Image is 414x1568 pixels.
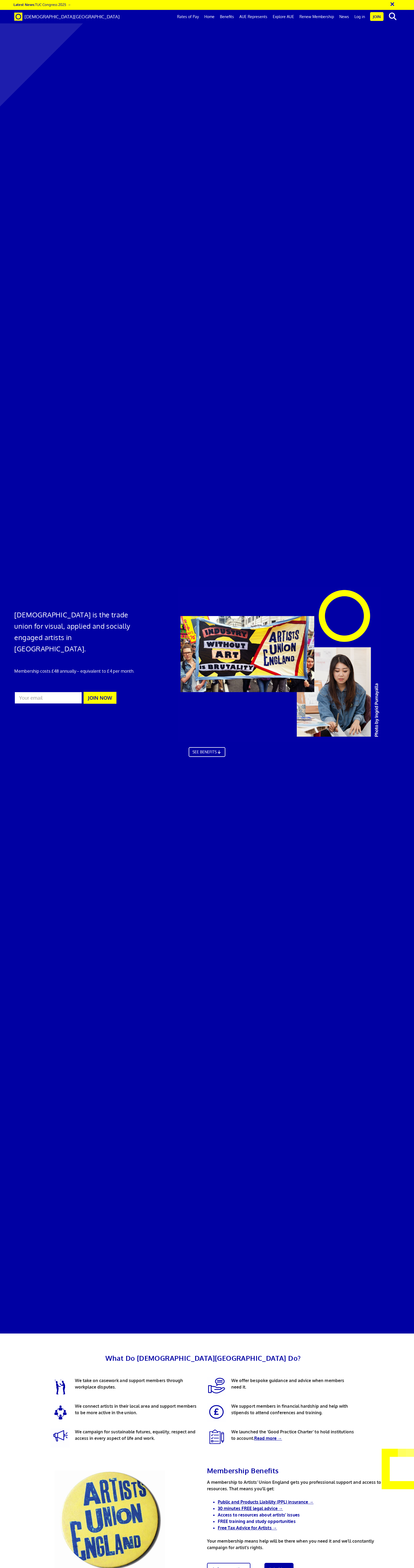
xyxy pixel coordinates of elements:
a: 30 minutes FREE legal advice → [218,1506,283,1511]
h1: [DEMOGRAPHIC_DATA] is the trade union for visual, applied and socially engaged artists in [GEOGRA... [14,609,137,654]
p: We launched the 'Good Practice Charter' to hold institutions to account. [203,1428,359,1447]
p: We campaign for sustainable futures, equality, respect and access in every aspect of life and work. [47,1428,203,1447]
a: Benefits [217,10,237,23]
button: search [385,11,401,22]
a: Read more → [254,1436,282,1441]
a: AUE Represents [237,10,270,23]
a: Explore AUE [270,10,297,23]
a: Renew Membership [297,10,337,23]
a: Rates of Pay [174,10,202,23]
a: Public and Products Liability (PPL) insurance → [218,1499,313,1505]
li: Access to resources about artists’ issues [218,1512,383,1518]
button: JOIN NOW [84,692,116,704]
p: We connect artists in their local area and support members to be more active in the union. [47,1403,203,1422]
p: A membership to Artists’ Union England gets you professional support and access to resources. Tha... [207,1479,383,1492]
h2: What Do [DEMOGRAPHIC_DATA][GEOGRAPHIC_DATA] Do? [47,1352,360,1364]
span: [DEMOGRAPHIC_DATA][GEOGRAPHIC_DATA] [25,14,120,19]
p: Membership costs £48 annually – equivalent to £4 per month. [14,668,137,674]
a: SEE BENEFITS [189,747,225,757]
a: Free Tax Advice for Artists → [218,1525,277,1530]
input: Your email [14,692,82,704]
a: Join [370,12,384,21]
p: We take on casework and support members through workplace disputes. [47,1377,203,1396]
a: Log in [352,10,368,23]
li: FREE training and study opportunities [218,1518,383,1525]
p: We offer bespoke guidance and advice when members need it. [203,1377,359,1396]
a: Brand [DEMOGRAPHIC_DATA][GEOGRAPHIC_DATA] [10,10,124,23]
a: Home [202,10,217,23]
p: We support members in financial hardship and help with stipends to attend conferences and training. [203,1403,359,1422]
a: News [337,10,352,23]
p: Your membership means help will be there when you need it and we’ll constantly campaign for artis... [207,1538,383,1551]
a: Latest News:TUC Congress 2025 → [13,2,71,7]
h2: Membership Benefits [207,1465,383,1476]
strong: Latest News: [13,2,35,7]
